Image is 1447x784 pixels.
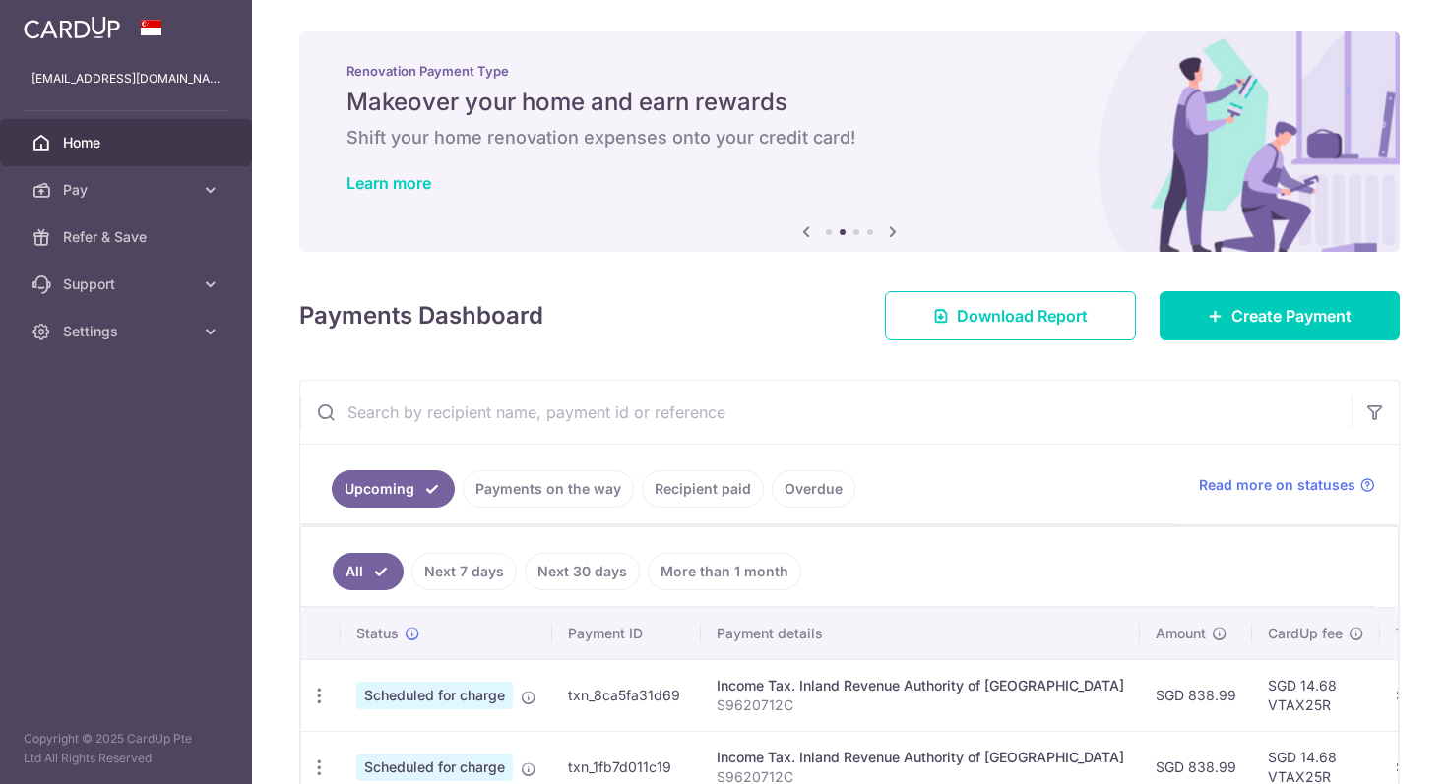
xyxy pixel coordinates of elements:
[1160,291,1400,340] a: Create Payment
[333,553,404,590] a: All
[356,682,513,709] span: Scheduled for charge
[63,274,193,294] span: Support
[299,31,1400,252] img: Renovation banner
[31,69,220,89] p: [EMAIL_ADDRESS][DOMAIN_NAME]
[1320,725,1427,774] iframe: Opens a widget where you can find more information
[299,298,543,333] h4: Payments Dashboard
[1156,624,1206,643] span: Amount
[63,133,193,152] span: Home
[525,553,640,590] a: Next 30 days
[332,470,455,508] a: Upcoming
[411,553,517,590] a: Next 7 days
[300,381,1352,444] input: Search by recipient name, payment id or reference
[701,608,1140,659] th: Payment details
[346,173,431,193] a: Learn more
[463,470,634,508] a: Payments on the way
[1252,659,1380,731] td: SGD 14.68 VTAX25R
[1140,659,1252,731] td: SGD 838.99
[356,754,513,781] span: Scheduled for charge
[642,470,764,508] a: Recipient paid
[346,87,1353,118] h5: Makeover your home and earn rewards
[346,126,1353,150] h6: Shift your home renovation expenses onto your credit card!
[63,180,193,200] span: Pay
[552,608,701,659] th: Payment ID
[346,63,1353,79] p: Renovation Payment Type
[885,291,1136,340] a: Download Report
[717,748,1124,767] div: Income Tax. Inland Revenue Authority of [GEOGRAPHIC_DATA]
[63,322,193,341] span: Settings
[717,695,1124,715] p: S9620712C
[356,624,399,643] span: Status
[648,553,801,590] a: More than 1 month
[957,304,1088,328] span: Download Report
[1268,624,1343,643] span: CardUp fee
[1199,475,1375,495] a: Read more on statuses
[1231,304,1352,328] span: Create Payment
[717,676,1124,695] div: Income Tax. Inland Revenue Authority of [GEOGRAPHIC_DATA]
[24,16,120,39] img: CardUp
[772,470,855,508] a: Overdue
[63,227,193,247] span: Refer & Save
[552,659,701,731] td: txn_8ca5fa31d69
[1199,475,1355,495] span: Read more on statuses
